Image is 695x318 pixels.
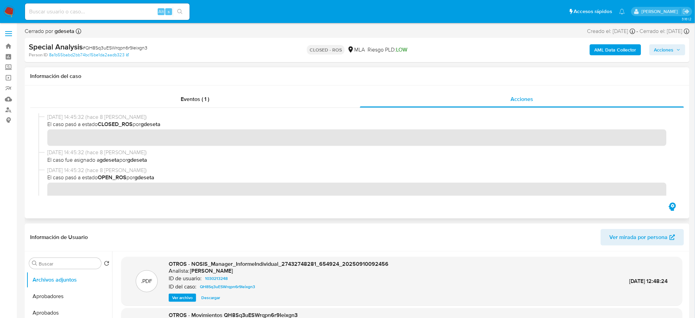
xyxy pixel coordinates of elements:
[169,283,196,290] p: ID del caso:
[169,275,202,282] p: ID de usuario:
[198,294,224,302] button: Descargar
[202,274,230,283] a: 1030213248
[30,73,684,80] h1: Información del caso
[654,44,674,55] span: Acciones
[172,294,193,301] span: Ver archivo
[173,7,187,16] button: search-icon
[181,95,209,103] span: Eventos ( 1 )
[630,277,668,285] span: [DATE] 12:48:24
[200,283,255,291] span: QH8Sq3uESWrqpn6r9Ieixgn3
[32,261,37,266] button: Buscar
[29,52,48,58] b: Person ID
[205,274,228,283] span: 1030213248
[619,9,625,14] a: Notificaciones
[141,277,153,285] p: .PDF
[601,229,684,246] button: Ver mirada por persona
[640,27,690,35] div: Cerrado el: [DATE]
[649,44,685,55] button: Acciones
[83,44,147,51] span: # QH8Sq3uESWrqpn6r9Ieixgn3
[168,8,170,15] span: s
[347,46,365,54] div: MLA
[511,95,534,103] span: Acciones
[169,294,196,302] button: Ver archivo
[642,8,680,15] p: abril.medzovich@mercadolibre.com
[53,27,74,35] b: gdeseta
[201,294,220,301] span: Descargar
[29,41,83,52] b: Special Analysis
[25,7,190,16] input: Buscar usuario o caso...
[683,8,690,15] a: Salir
[104,261,109,268] button: Volver al orden por defecto
[190,268,233,274] h6: [PERSON_NAME]
[49,52,129,58] a: 8a1b55babd2bb74bc15be1da2aadb323
[25,27,74,35] span: Cerrado por
[30,234,88,241] h1: Información de Usuario
[26,272,112,288] button: Archivos adjuntos
[610,229,668,246] span: Ver mirada por persona
[587,27,635,35] div: Creado el: [DATE]
[26,288,112,305] button: Aprobadores
[396,46,407,54] span: LOW
[197,283,258,291] a: QH8Sq3uESWrqpn6r9Ieixgn3
[307,45,345,55] p: CLOSED - ROS
[158,8,164,15] span: Alt
[590,44,641,55] button: AML Data Collector
[574,8,612,15] span: Accesos rápidos
[368,46,407,54] span: Riesgo PLD:
[637,27,638,35] span: -
[39,261,98,267] input: Buscar
[595,44,636,55] b: AML Data Collector
[169,268,189,274] p: Analista:
[169,260,388,268] span: OTROS - NOSIS_Manager_InformeIndividual_27432748281_654924_20250910092456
